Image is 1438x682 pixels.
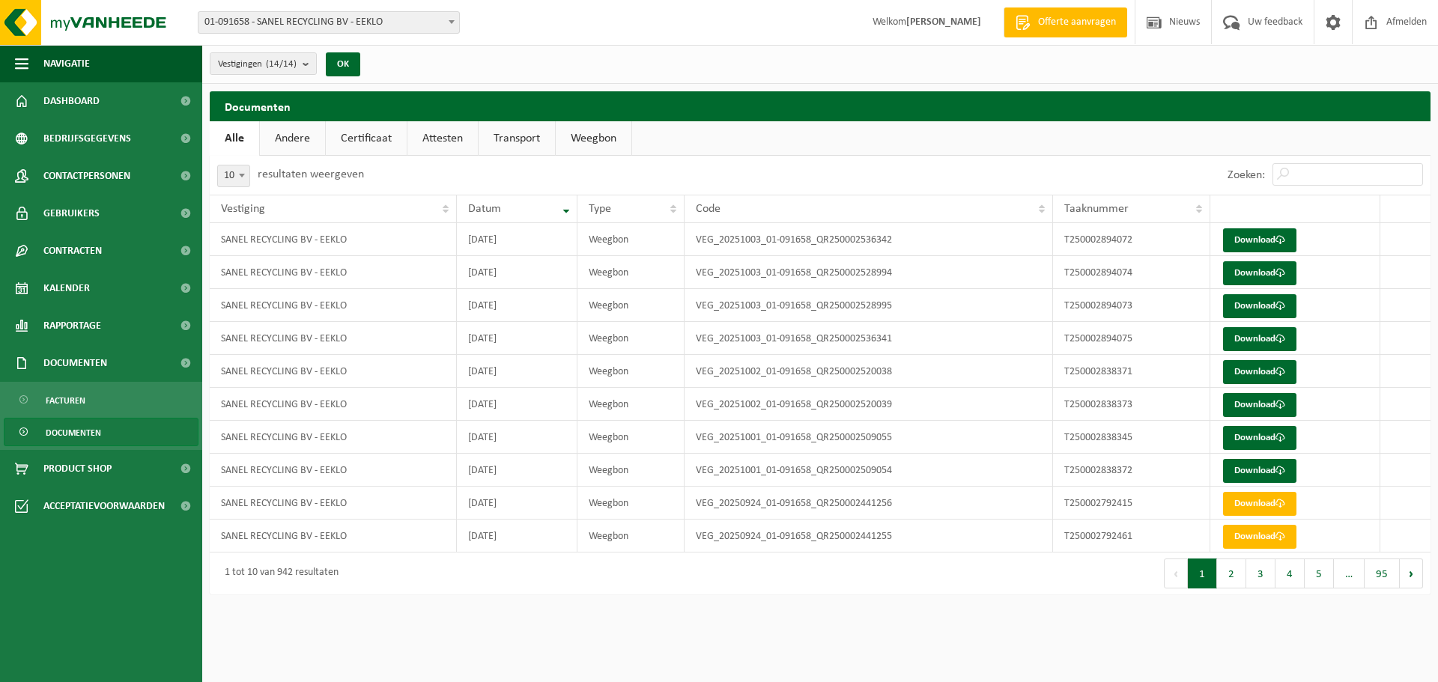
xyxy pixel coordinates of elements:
td: [DATE] [457,487,577,520]
button: 95 [1365,558,1400,588]
button: OK [326,52,360,76]
td: VEG_20250924_01-091658_QR250002441256 [685,487,1053,520]
label: resultaten weergeven [258,168,364,180]
span: 01-091658 - SANEL RECYCLING BV - EEKLO [198,11,460,34]
span: Navigatie [43,45,90,82]
span: Facturen [46,386,85,415]
span: Type [589,203,611,215]
span: Kalender [43,270,90,307]
td: T250002838373 [1053,388,1210,421]
a: Facturen [4,386,198,414]
td: VEG_20251002_01-091658_QR250002520039 [685,388,1053,421]
td: [DATE] [457,454,577,487]
span: Bedrijfsgegevens [43,120,131,157]
td: [DATE] [457,421,577,454]
button: 1 [1188,558,1217,588]
span: 01-091658 - SANEL RECYCLING BV - EEKLO [198,12,459,33]
td: [DATE] [457,223,577,256]
span: Dashboard [43,82,100,120]
td: Weegbon [577,520,685,552]
a: Offerte aanvragen [1004,7,1127,37]
label: Zoeken: [1228,169,1265,181]
td: [DATE] [457,289,577,322]
a: Download [1223,459,1296,483]
td: Weegbon [577,421,685,454]
td: Weegbon [577,322,685,355]
button: 2 [1217,558,1246,588]
td: T250002792461 [1053,520,1210,552]
span: Vestigingen [218,53,297,76]
button: 4 [1275,558,1305,588]
td: VEG_20251003_01-091658_QR250002536342 [685,223,1053,256]
a: Download [1223,261,1296,285]
span: 10 [218,165,249,186]
span: Vestiging [221,203,265,215]
span: Product Shop [43,450,112,487]
a: Andere [260,121,325,156]
td: Weegbon [577,256,685,289]
td: SANEL RECYCLING BV - EEKLO [210,355,457,388]
a: Download [1223,525,1296,549]
td: Weegbon [577,289,685,322]
td: SANEL RECYCLING BV - EEKLO [210,256,457,289]
span: Offerte aanvragen [1034,15,1120,30]
span: Code [696,203,720,215]
td: T250002894075 [1053,322,1210,355]
a: Download [1223,228,1296,252]
strong: [PERSON_NAME] [906,16,981,28]
span: Datum [468,203,501,215]
td: VEG_20251003_01-091658_QR250002528994 [685,256,1053,289]
td: SANEL RECYCLING BV - EEKLO [210,487,457,520]
td: [DATE] [457,388,577,421]
a: Documenten [4,418,198,446]
a: Download [1223,327,1296,351]
td: Weegbon [577,355,685,388]
td: T250002792415 [1053,487,1210,520]
a: Transport [479,121,555,156]
span: Documenten [46,418,101,447]
span: Contracten [43,232,102,270]
a: Download [1223,426,1296,450]
td: Weegbon [577,454,685,487]
span: 10 [217,165,250,187]
td: [DATE] [457,322,577,355]
td: SANEL RECYCLING BV - EEKLO [210,289,457,322]
span: … [1334,558,1365,588]
span: Taaknummer [1064,203,1129,215]
span: Gebruikers [43,195,100,232]
div: 1 tot 10 van 942 resultaten [217,560,339,587]
td: T250002838372 [1053,454,1210,487]
a: Download [1223,393,1296,417]
td: Weegbon [577,388,685,421]
span: Acceptatievoorwaarden [43,487,165,525]
td: VEG_20251001_01-091658_QR250002509055 [685,421,1053,454]
td: T250002894072 [1053,223,1210,256]
button: 3 [1246,558,1275,588]
td: Weegbon [577,223,685,256]
td: SANEL RECYCLING BV - EEKLO [210,421,457,454]
a: Weegbon [556,121,631,156]
button: 5 [1305,558,1334,588]
button: Vestigingen(14/14) [210,52,317,75]
td: T250002838345 [1053,421,1210,454]
h2: Documenten [210,91,1431,121]
a: Download [1223,492,1296,516]
td: SANEL RECYCLING BV - EEKLO [210,520,457,552]
td: [DATE] [457,256,577,289]
td: [DATE] [457,520,577,552]
td: VEG_20251001_01-091658_QR250002509054 [685,454,1053,487]
a: Download [1223,360,1296,384]
button: Next [1400,558,1423,588]
span: Contactpersonen [43,157,130,195]
td: VEG_20251002_01-091658_QR250002520038 [685,355,1053,388]
span: Rapportage [43,307,101,344]
td: T250002894073 [1053,289,1210,322]
td: [DATE] [457,355,577,388]
td: SANEL RECYCLING BV - EEKLO [210,454,457,487]
td: T250002894074 [1053,256,1210,289]
td: VEG_20251003_01-091658_QR250002528995 [685,289,1053,322]
td: SANEL RECYCLING BV - EEKLO [210,388,457,421]
a: Certificaat [326,121,407,156]
td: VEG_20250924_01-091658_QR250002441255 [685,520,1053,552]
td: SANEL RECYCLING BV - EEKLO [210,223,457,256]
